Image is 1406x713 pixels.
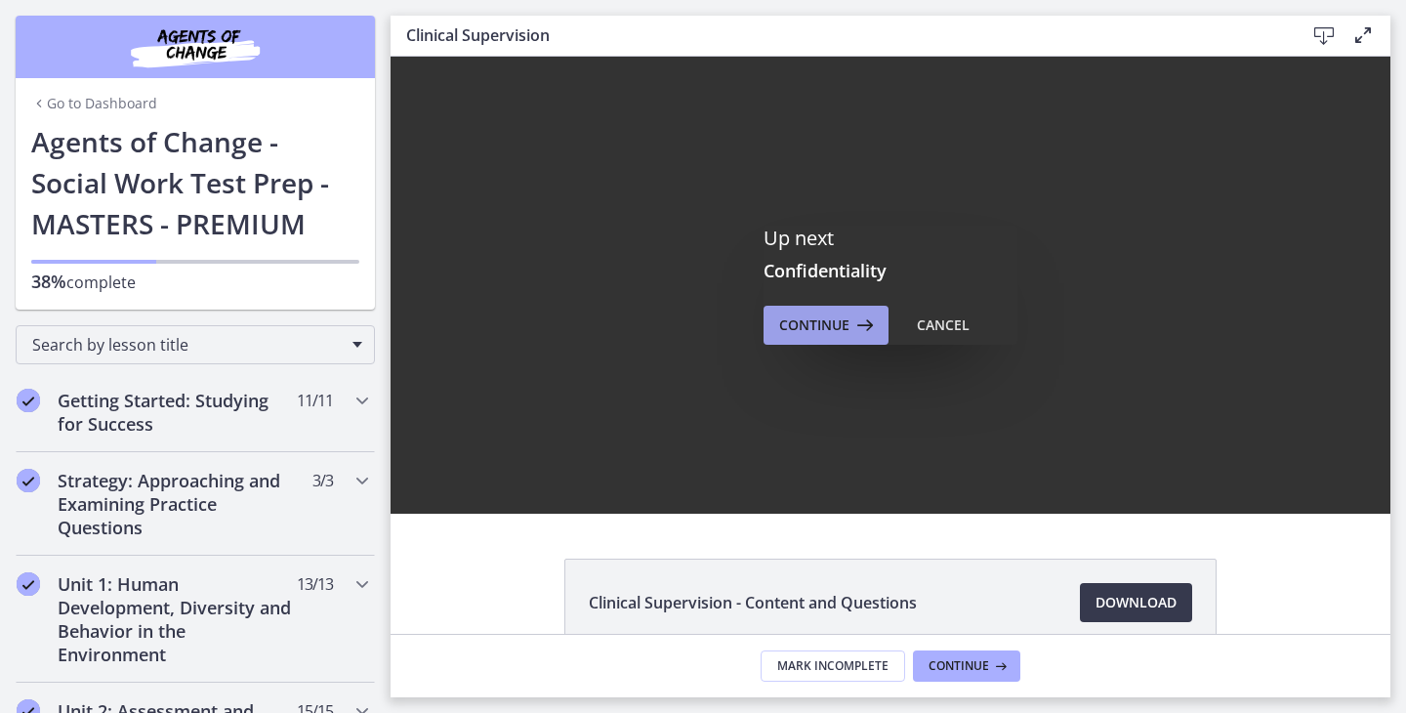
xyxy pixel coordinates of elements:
[312,469,333,492] span: 3 / 3
[1096,591,1177,614] span: Download
[777,658,889,674] span: Mark Incomplete
[589,591,917,614] span: Clinical Supervision - Content and Questions
[761,650,905,682] button: Mark Incomplete
[31,270,66,293] span: 38%
[31,270,359,294] p: complete
[31,94,157,113] a: Go to Dashboard
[297,389,333,412] span: 11 / 11
[901,306,985,345] button: Cancel
[764,306,889,345] button: Continue
[779,314,849,337] span: Continue
[32,334,343,356] span: Search by lesson title
[917,314,970,337] div: Cancel
[78,23,312,70] img: Agents of Change
[17,389,40,412] i: Completed
[17,469,40,492] i: Completed
[406,23,1273,47] h3: Clinical Supervision
[929,658,989,674] span: Continue
[17,572,40,596] i: Completed
[31,121,359,244] h1: Agents of Change - Social Work Test Prep - MASTERS - PREMIUM
[58,572,296,666] h2: Unit 1: Human Development, Diversity and Behavior in the Environment
[58,389,296,436] h2: Getting Started: Studying for Success
[297,572,333,596] span: 13 / 13
[764,226,1017,251] p: Up next
[16,325,375,364] div: Search by lesson title
[764,259,1017,282] h3: Confidentiality
[913,650,1020,682] button: Continue
[1080,583,1192,622] a: Download
[58,469,296,539] h2: Strategy: Approaching and Examining Practice Questions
